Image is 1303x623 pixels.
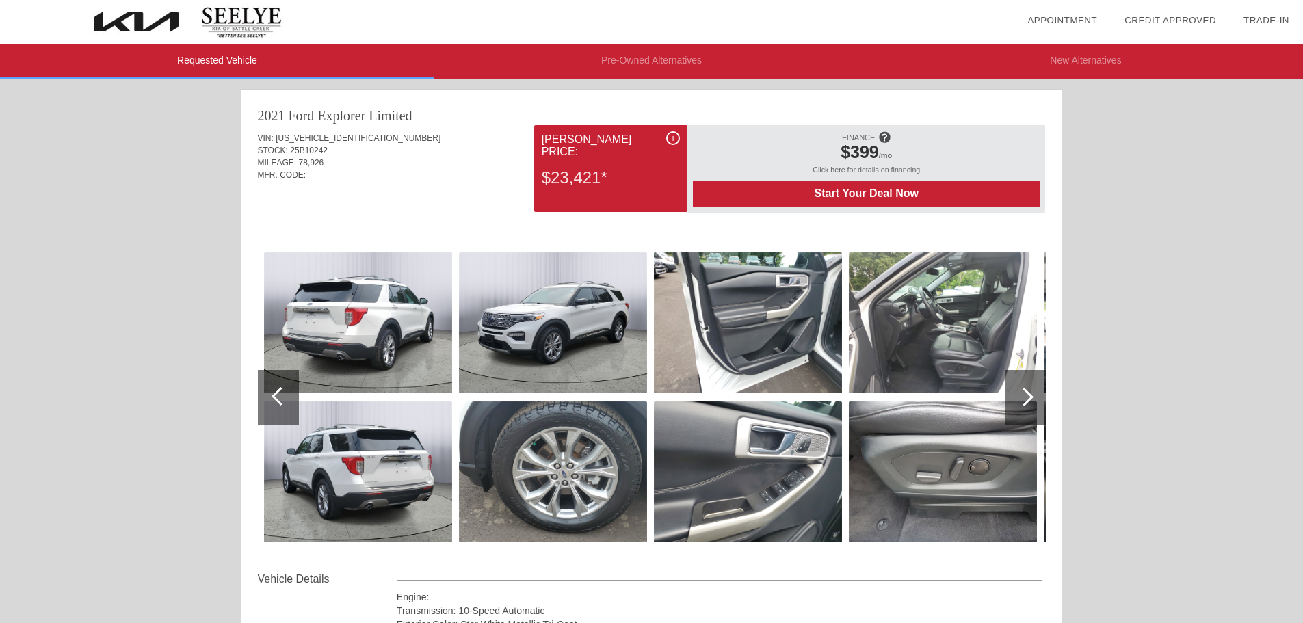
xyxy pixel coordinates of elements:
span: [US_VEHICLE_IDENTIFICATION_NUMBER] [276,133,440,143]
div: Click here for details on financing [693,165,1040,181]
div: 2021 Ford Explorer [258,106,366,125]
img: 6cb8a203b8f23330ab7860e41a5016cf.jpg [1044,401,1232,542]
img: 6a07734e98fda82b4cce06ae5d6e455f.jpg [1044,252,1232,393]
span: Start Your Deal Now [710,187,1023,200]
div: Limited [369,106,412,125]
span: 25B10242 [290,146,328,155]
img: e4ef815e925121ec265ca74f93fb347b.jpg [459,252,647,393]
span: i [672,133,674,143]
div: Transmission: 10-Speed Automatic [397,604,1043,618]
span: MILEAGE: [258,158,297,168]
img: 32da8b67e44c61e6b766dba49e1d275b.jpg [654,401,842,542]
li: Pre-Owned Alternatives [434,44,869,79]
span: 78,926 [299,158,324,168]
img: 671c23954a1a0eaf5f9e562933a27447.jpg [264,401,452,542]
div: [PERSON_NAME] Price: [542,131,680,160]
img: 669597ef1834fc38785b73912fa112fc.jpg [654,252,842,393]
a: Appointment [1027,15,1097,25]
span: VIN: [258,133,274,143]
div: Engine: [397,590,1043,604]
span: FINANCE [842,133,875,142]
img: 69e62fbf7c7544ab7f2254e0f31c3eb3.jpg [264,252,452,393]
img: 4f403ff504f935dddbda2441e49aa5cd.jpg [849,252,1037,393]
div: Vehicle Details [258,571,397,587]
img: 7b766824d1a04eac242a31ada62adaeb.jpg [849,401,1037,542]
li: New Alternatives [869,44,1303,79]
div: $23,421* [542,160,680,196]
a: Trade-In [1243,15,1289,25]
span: STOCK: [258,146,288,155]
a: Credit Approved [1124,15,1216,25]
div: /mo [700,142,1033,165]
img: 7d66a5771f644cfbfc4022e7856d1466.jpg [459,401,647,542]
span: $399 [841,142,879,161]
span: MFR. CODE: [258,170,306,180]
div: Quoted on [DATE] 11:47:16 PM [258,189,1046,211]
